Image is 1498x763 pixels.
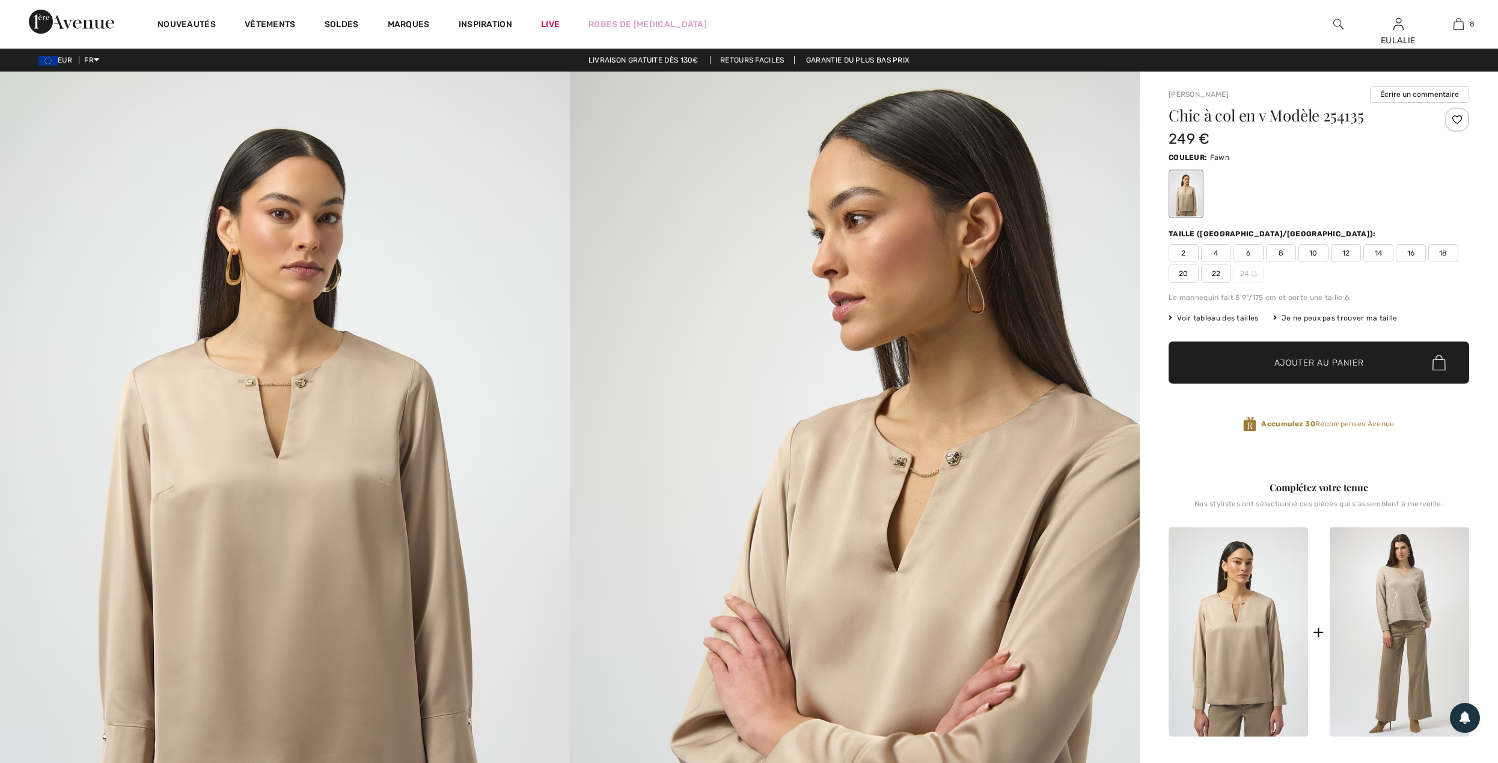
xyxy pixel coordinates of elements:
a: [PERSON_NAME] [1169,90,1229,99]
span: FR [84,56,99,64]
a: Garantie du plus bas prix [796,56,920,64]
a: Vêtements [245,19,296,32]
div: EULALIE [1369,34,1428,47]
span: 6 [1234,244,1264,262]
span: 249 € [1169,130,1210,147]
span: Fawn [1210,153,1229,162]
span: Ajouter au panier [1274,357,1364,369]
div: Nos stylistes ont sélectionné ces pièces qui s'assemblent à merveille. [1169,500,1469,518]
a: 8 [1429,17,1488,31]
span: Inspiration [459,19,512,32]
h1: Chic à col en v Modèle 254135 [1169,108,1419,123]
span: 2 [1169,244,1199,262]
span: Récompenses Avenue [1261,418,1394,429]
img: Bag.svg [1432,355,1446,370]
div: + [1313,619,1324,646]
img: recherche [1333,17,1344,31]
span: 16 [1396,244,1426,262]
button: Ajouter au panier [1169,342,1469,384]
span: 4 [1201,244,1231,262]
img: Euro [38,56,58,66]
img: Chic à col en V modèle 254135 [1169,527,1308,737]
span: 8 [1266,244,1296,262]
span: Couleur: [1169,153,1207,162]
button: Écrire un commentaire [1370,86,1469,103]
img: ring-m.svg [1251,271,1257,277]
img: Récompenses Avenue [1243,416,1256,432]
div: Complétez votre tenue [1169,480,1469,495]
div: Le mannequin fait 5'9"/175 cm et porte une taille 6. [1169,292,1469,303]
div: Je ne peux pas trouver ma taille [1273,313,1398,323]
span: 14 [1363,244,1393,262]
span: 22 [1201,265,1231,283]
img: Pantalon Évasé Mi-Taille modèle 254919 [1330,527,1469,737]
span: EUR [38,56,77,64]
div: Taille ([GEOGRAPHIC_DATA]/[GEOGRAPHIC_DATA]): [1169,228,1378,239]
a: Nouveautés [157,19,216,32]
a: Soldes [325,19,359,32]
a: Robes de [MEDICAL_DATA] [588,18,707,31]
span: 18 [1428,244,1458,262]
a: Livraison gratuite dès 130€ [579,56,708,64]
a: Retours faciles [710,56,795,64]
img: 1ère Avenue [29,10,114,34]
strong: Accumulez 30 [1261,420,1315,428]
img: Mon panier [1454,17,1464,31]
span: 24 [1234,265,1264,283]
span: 20 [1169,265,1199,283]
span: 10 [1298,244,1328,262]
a: Se connecter [1393,18,1404,29]
img: Mes infos [1393,17,1404,31]
div: Fawn [1170,171,1202,216]
span: 8 [1470,19,1475,29]
span: 12 [1331,244,1361,262]
a: Live [541,18,560,31]
span: Voir tableau des tailles [1169,313,1259,323]
a: Marques [388,19,430,32]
